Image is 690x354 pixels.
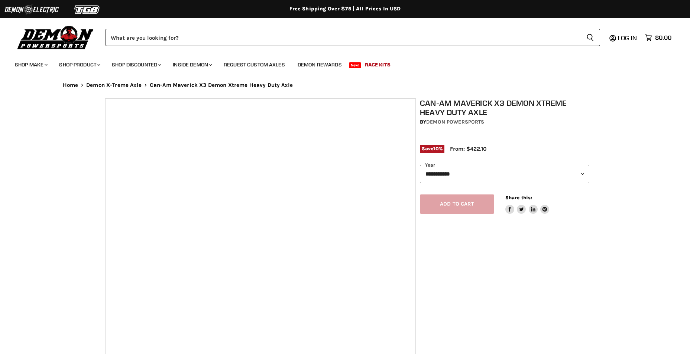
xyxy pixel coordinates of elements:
a: $0.00 [641,32,675,43]
span: From: $422.10 [450,145,486,152]
a: Log in [615,35,641,41]
span: Can-Am Maverick X3 Demon Xtreme Heavy Duty Axle [150,82,293,88]
input: Search [106,29,580,46]
img: Demon Electric Logo 2 [4,3,59,17]
a: Demon Powersports [426,119,484,125]
a: Shop Discounted [106,57,166,72]
nav: Breadcrumbs [48,82,642,88]
a: Inside Demon [167,57,217,72]
form: Product [106,29,600,46]
a: Home [63,82,78,88]
h1: Can-Am Maverick X3 Demon Xtreme Heavy Duty Axle [420,98,589,117]
span: $0.00 [655,34,671,41]
span: 10 [433,146,438,151]
div: Free Shipping Over $75 | All Prices In USD [48,6,642,12]
span: Share this: [505,195,532,200]
img: TGB Logo 2 [59,3,115,17]
a: Race Kits [359,57,396,72]
span: New! [349,62,362,68]
div: by [420,118,589,126]
a: Shop Make [9,57,52,72]
aside: Share this: [505,194,550,214]
ul: Main menu [9,54,670,72]
a: Shop Product [54,57,105,72]
span: Save % [420,145,444,153]
button: Search [580,29,600,46]
img: Demon Powersports [15,24,96,50]
a: Demon Rewards [292,57,347,72]
a: Request Custom Axles [218,57,291,72]
span: Log in [618,34,637,42]
select: year [420,165,589,183]
a: Demon X-Treme Axle [86,82,142,88]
